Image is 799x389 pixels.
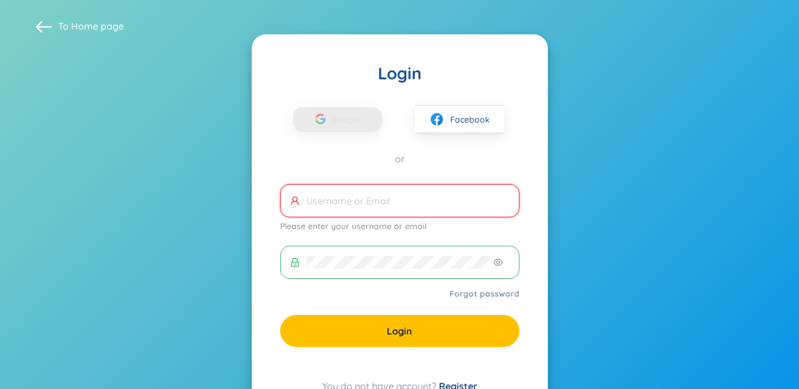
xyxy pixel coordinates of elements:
div: or [280,152,519,165]
span: eye [493,258,503,267]
span: user [290,196,300,205]
img: facebook [429,112,444,127]
span: Facebook [450,113,490,126]
button: Login [280,315,519,347]
div: Please enter your username or email [280,220,519,233]
span: Login [387,324,412,337]
button: facebookFacebook [415,105,504,133]
input: Username or Email [306,194,509,207]
span: Google [332,107,366,132]
span: To [58,20,124,33]
div: Login [280,63,519,84]
button: Google [293,107,382,132]
a: Home page [71,20,124,32]
span: lock [290,258,300,267]
a: Forgot password [450,288,519,300]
